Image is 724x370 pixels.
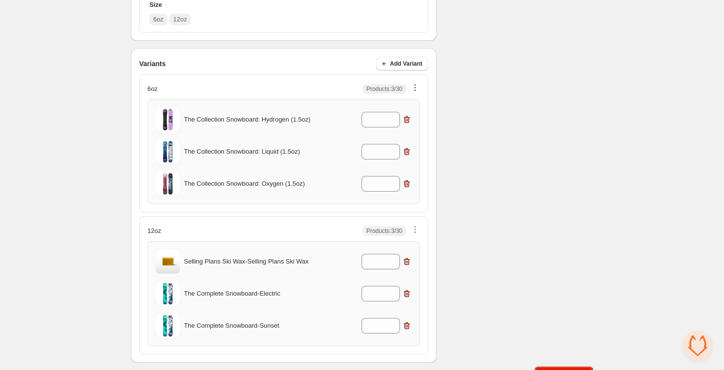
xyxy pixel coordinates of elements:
[184,289,312,299] p: The Complete Snowboard - Electric
[173,15,187,24] p: 12oz
[156,282,180,306] img: The Complete Snowboard
[390,60,422,68] span: Add Variant
[156,314,180,338] img: The Complete Snowboard
[156,172,180,196] img: The Collection Snowboard: Oxygen (1.5oz)
[366,227,402,235] span: Products: 3 /30
[147,84,158,94] p: 6oz
[156,249,180,274] img: Selling Plans Ski Wax
[184,257,312,266] p: Selling Plans Ski Wax - Selling Plans Ski Wax
[184,115,312,124] p: The Collection Snowboard: Hydrogen (1.5oz)
[184,321,312,331] p: The Complete Snowboard - Sunset
[156,107,180,132] img: The Collection Snowboard: Hydrogen (1.5oz)
[156,140,180,164] img: The Collection Snowboard: Liquid (1.5oz)
[366,85,402,93] span: Products: 3 /30
[376,57,428,70] button: Add Variant
[184,179,312,189] p: The Collection Snowboard: Oxygen (1.5oz)
[683,331,712,360] div: Open chat
[147,226,161,236] p: 12oz
[184,147,312,157] p: The Collection Snowboard: Liquid (1.5oz)
[153,15,163,24] p: 6oz
[139,59,165,69] span: Variants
